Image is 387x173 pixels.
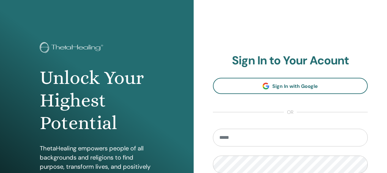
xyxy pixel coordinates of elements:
[272,83,318,89] span: Sign In with Google
[213,78,368,94] a: Sign In with Google
[284,109,297,116] span: or
[213,54,368,68] h2: Sign In to Your Acount
[40,67,154,135] h1: Unlock Your Highest Potential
